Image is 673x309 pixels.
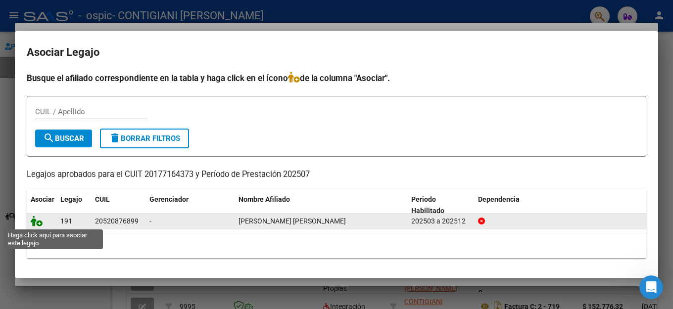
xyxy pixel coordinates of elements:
[27,233,646,258] div: 1 registros
[60,217,72,225] span: 191
[43,132,55,144] mat-icon: search
[27,72,646,85] h4: Busque el afiliado correspondiente en la tabla y haga click en el ícono de la columna "Asociar".
[27,43,646,62] h2: Asociar Legajo
[478,195,520,203] span: Dependencia
[109,134,180,143] span: Borrar Filtros
[474,189,647,221] datatable-header-cell: Dependencia
[60,195,82,203] span: Legajo
[407,189,474,221] datatable-header-cell: Periodo Habilitado
[149,195,189,203] span: Gerenciador
[27,169,646,181] p: Legajos aprobados para el CUIT 20177164373 y Período de Prestación 202507
[239,217,346,225] span: BARRIONUEVO BOTTI THIAGO NICOLAS
[27,189,56,221] datatable-header-cell: Asociar
[43,134,84,143] span: Buscar
[56,189,91,221] datatable-header-cell: Legajo
[91,189,145,221] datatable-header-cell: CUIL
[31,195,54,203] span: Asociar
[95,216,139,227] div: 20520876899
[411,195,444,215] span: Periodo Habilitado
[149,217,151,225] span: -
[95,195,110,203] span: CUIL
[239,195,290,203] span: Nombre Afiliado
[109,132,121,144] mat-icon: delete
[145,189,235,221] datatable-header-cell: Gerenciador
[100,129,189,148] button: Borrar Filtros
[411,216,470,227] div: 202503 a 202512
[35,130,92,147] button: Buscar
[235,189,407,221] datatable-header-cell: Nombre Afiliado
[639,275,663,299] iframe: Intercom live chat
